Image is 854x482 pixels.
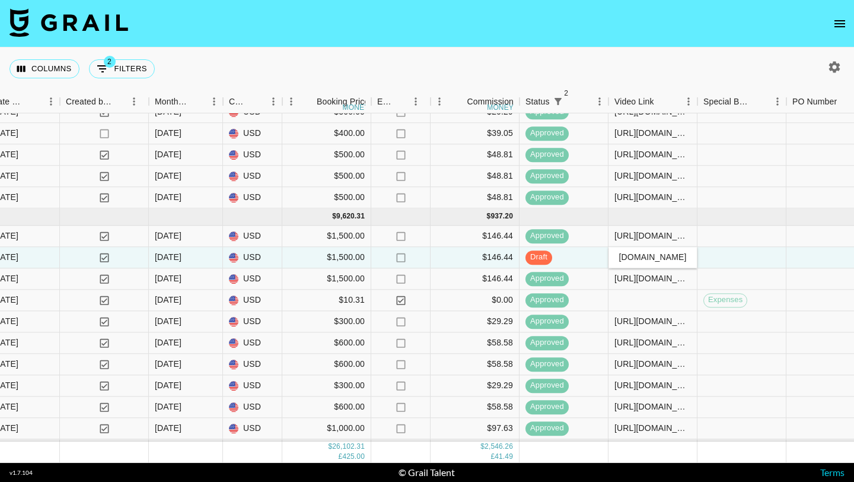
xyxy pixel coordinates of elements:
div: $146.44 [431,226,520,247]
button: Sort [752,93,769,110]
div: USD [223,290,282,311]
div: https://www.tiktok.com/@kofiandsam/video/7553985298686807303?is_from_webapp=1&sender_device=pc&we... [614,423,691,435]
div: https://www.instagram.com/reel/DOodw4vD6OS/?igsh=MTRlZXp3ajByZHRnaw%3D%3D [614,380,691,392]
div: https://www.tiktok.com/@alrightlilly/video/7543303270492556566?is_from_webapp=1&sender_device=pc&... [614,149,691,161]
div: USD [223,311,282,332]
div: https://www.tiktok.com/@xoxoteakin/video/7550764649612889374?is_from_webapp=1&sender_device=pc&we... [614,316,691,328]
div: Aug '25 [155,170,181,182]
div: money [487,104,514,111]
div: $600.00 [282,354,371,375]
div: $48.81 [431,187,520,208]
div: Sep '25 [155,230,181,242]
div: USD [223,418,282,439]
div: Created by Grail Team [66,90,112,113]
span: approved [525,380,569,392]
div: Aug '25 [155,192,181,204]
div: USD [223,397,282,418]
div: $29.29 [431,375,520,397]
div: 9,620.31 [336,212,365,222]
div: $500.00 [282,144,371,166]
div: $600.00 [282,332,371,354]
div: Aug '25 [155,128,181,139]
div: USD [223,226,282,247]
div: © Grail Talent [399,467,455,478]
div: $300.00 [282,311,371,332]
div: https://www.tiktok.com/@zohrastacey/video/7550480939797892370?is_from_webapp=1&sender_device=pc&w... [614,230,691,242]
span: approved [525,171,569,182]
button: Show filters [550,93,566,110]
div: USD [223,439,282,461]
div: 41.49 [495,452,513,462]
div: 26,102.31 [332,442,365,452]
div: https://www.tiktok.com/@beridzelenee/video/7542958397679865108?is_from_webapp=1&sender_device=pc&... [614,106,691,118]
div: https://www.tiktok.com/@ocho4real8/video/7543273633519602966?is_from_webapp=1&sender_device=pc&we... [614,170,691,182]
div: $39.05 [431,123,520,144]
div: $400.00 [282,123,371,144]
span: approved [525,128,569,139]
div: Commission [467,90,514,113]
div: Sep '25 [155,294,181,306]
div: Sep '25 [155,337,181,349]
div: Aug '25 [155,149,181,161]
button: Menu [407,93,425,110]
div: $146.44 [431,268,520,290]
button: Menu [265,93,282,110]
div: 425.00 [342,452,365,462]
div: $146.44 [431,247,520,268]
span: approved [525,295,569,306]
div: $58.58 [431,397,520,418]
div: $58.58 [431,354,520,375]
span: approved [525,231,569,242]
img: Grail Talent [9,8,128,37]
span: approved [525,192,569,204]
div: USD [223,166,282,187]
div: $1,500.00 [282,247,371,268]
div: USD [223,354,282,375]
div: $97.63 [431,418,520,439]
div: £ [490,452,495,462]
div: $600.00 [282,397,371,418]
div: $500.00 [282,187,371,208]
div: $300.00 [282,375,371,397]
div: $29.29 [431,311,520,332]
button: Sort [248,93,265,110]
div: 937.20 [490,212,513,222]
div: $1,500.00 [282,268,371,290]
div: $0.00 [431,290,520,311]
span: 2 [104,56,116,68]
div: USD [223,123,282,144]
button: Sort [26,93,42,110]
div: https://www.tiktok.com/@marktakeoverr/video/7547840354347748639?is_from_webapp=1&sender_device=pc... [614,401,691,413]
div: Sep '25 [155,380,181,392]
div: $29.29 [431,439,520,461]
span: approved [525,402,569,413]
div: Created by Grail Team [60,90,149,113]
button: Show filters [89,59,155,78]
span: approved [525,316,569,328]
div: USD [223,268,282,290]
button: Menu [591,93,608,110]
div: Sep '25 [155,252,181,264]
div: $1,500.00 [282,226,371,247]
button: Sort [450,93,467,110]
span: Expenses [704,295,747,306]
div: $ [332,212,336,222]
div: $300.00 [282,439,371,461]
div: https://www.tiktok.com/@balllooooooooo0/video/7554545552487222546?is_from_webapp=1&sender_device=... [614,337,691,349]
div: Sep '25 [155,423,181,435]
span: approved [525,423,569,435]
span: approved [525,150,569,161]
div: Special Booking Type [703,90,752,113]
div: $1,000.00 [282,418,371,439]
button: Sort [112,93,129,110]
div: USD [223,332,282,354]
div: Video Link [614,90,654,113]
div: Month Due [155,90,189,113]
button: Sort [394,93,410,110]
div: Sep '25 [155,359,181,370]
button: Sort [654,93,671,110]
span: approved [525,338,569,349]
div: USD [223,375,282,397]
span: approved [525,359,569,370]
div: $48.81 [431,166,520,187]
